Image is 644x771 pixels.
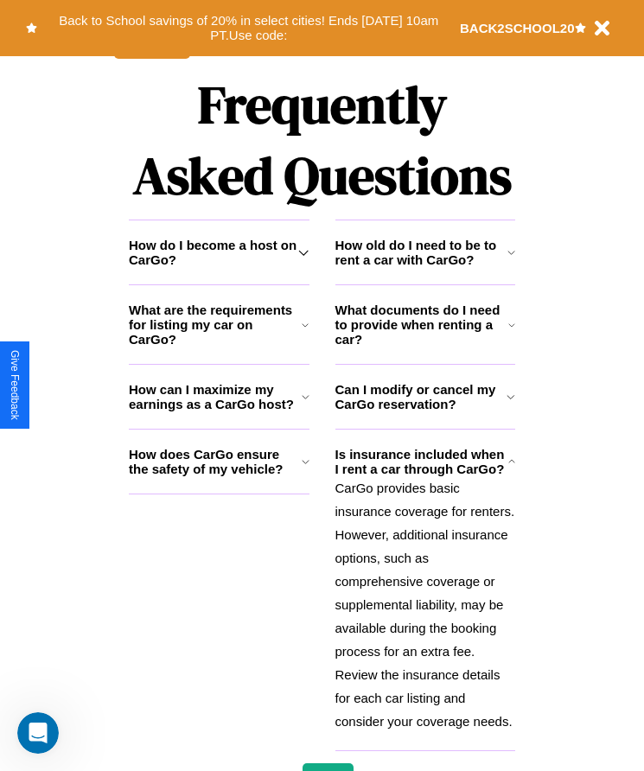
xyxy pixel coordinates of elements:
p: CarGo provides basic insurance coverage for renters. However, additional insurance options, such ... [335,476,516,733]
h3: What are the requirements for listing my car on CarGo? [129,303,302,347]
h3: How can I maximize my earnings as a CarGo host? [129,382,302,411]
div: Give Feedback [9,350,21,420]
h3: How old do I need to be to rent a car with CarGo? [335,238,507,267]
b: BACK2SCHOOL20 [460,21,575,35]
h1: Frequently Asked Questions [129,61,515,220]
h3: How do I become a host on CarGo? [129,238,298,267]
h3: Is insurance included when I rent a car through CarGo? [335,447,508,476]
h3: How does CarGo ensure the safety of my vehicle? [129,447,302,476]
h3: Can I modify or cancel my CarGo reservation? [335,382,507,411]
h3: What documents do I need to provide when renting a car? [335,303,509,347]
button: Back to School savings of 20% in select cities! Ends [DATE] 10am PT.Use code: [37,9,460,48]
iframe: Intercom live chat [17,712,59,754]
